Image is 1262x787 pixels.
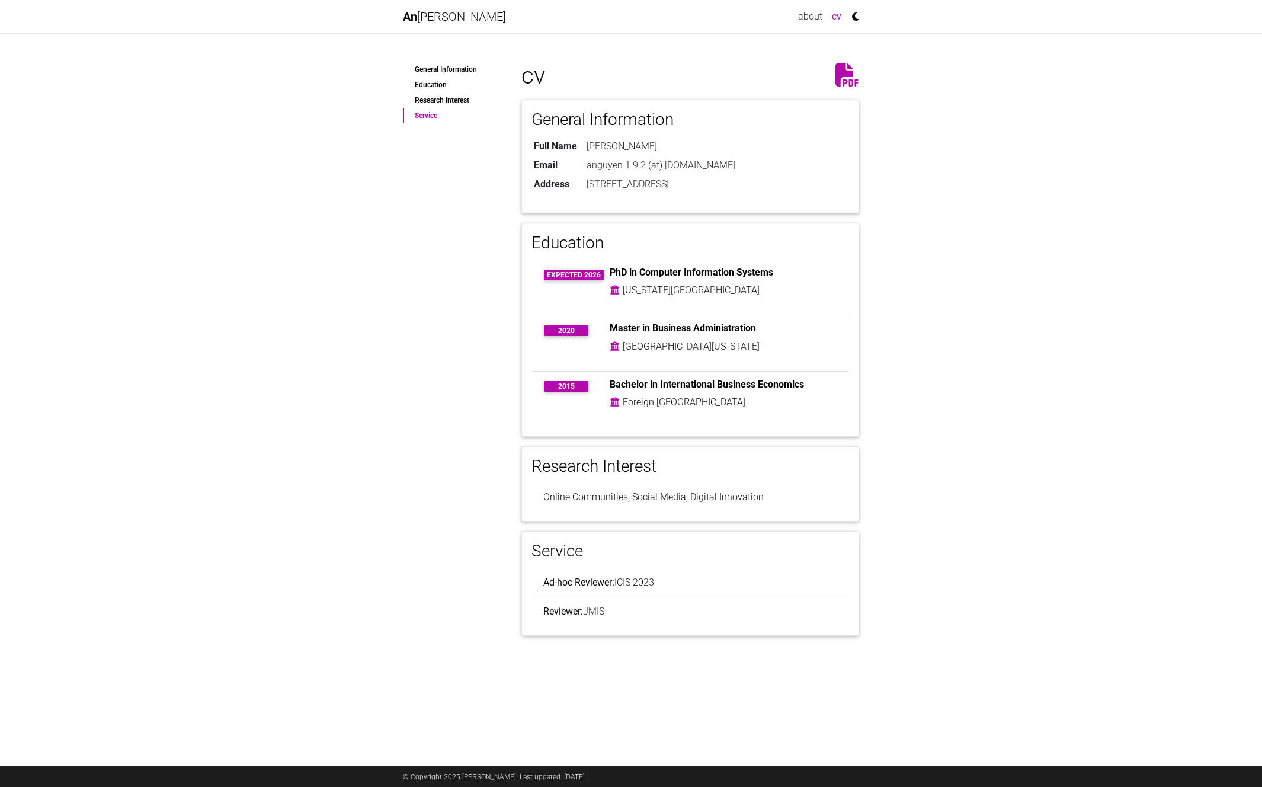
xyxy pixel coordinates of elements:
[531,483,849,511] li: Online Communities, Social Media, Digital Innovation
[610,267,837,278] h6: PhD in Computer Information Systems
[531,597,849,626] li: JMIS
[544,381,588,392] span: 2015
[534,140,577,152] b: Full Name
[622,339,760,354] td: [GEOGRAPHIC_DATA][US_STATE]
[531,456,849,476] h3: Research Interest
[610,322,837,334] h6: Master in Business Administration
[534,178,569,190] b: Address
[582,175,738,194] td: [STREET_ADDRESS]
[521,62,859,90] h1: cv
[827,5,846,28] a: cv
[403,108,504,123] a: Service
[544,270,604,280] span: Expected 2026
[531,233,849,253] h3: Education
[610,379,837,390] h6: Bachelor in International Business Economics
[582,137,738,156] td: [PERSON_NAME]
[531,568,849,597] li: ICIS 2023
[394,766,868,787] div: © Copyright 2025 [PERSON_NAME]. Last updated: [DATE].
[622,395,746,410] td: Foreign [GEOGRAPHIC_DATA]
[403,9,417,24] span: An
[543,577,614,588] b: Ad-hoc Reviewer:
[622,283,760,298] td: [US_STATE][GEOGRAPHIC_DATA]
[403,77,504,92] a: Education
[531,110,849,130] h3: General Information
[534,159,558,171] b: Email
[544,325,588,336] span: 2020
[403,62,504,77] a: General Information
[403,92,504,108] a: Research Interest
[543,606,583,617] b: Reviewer:
[403,5,506,28] a: An[PERSON_NAME]
[793,5,827,28] a: about
[531,541,849,561] h3: Service
[582,156,738,175] td: anguyen 1 9 2 (at) [DOMAIN_NAME]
